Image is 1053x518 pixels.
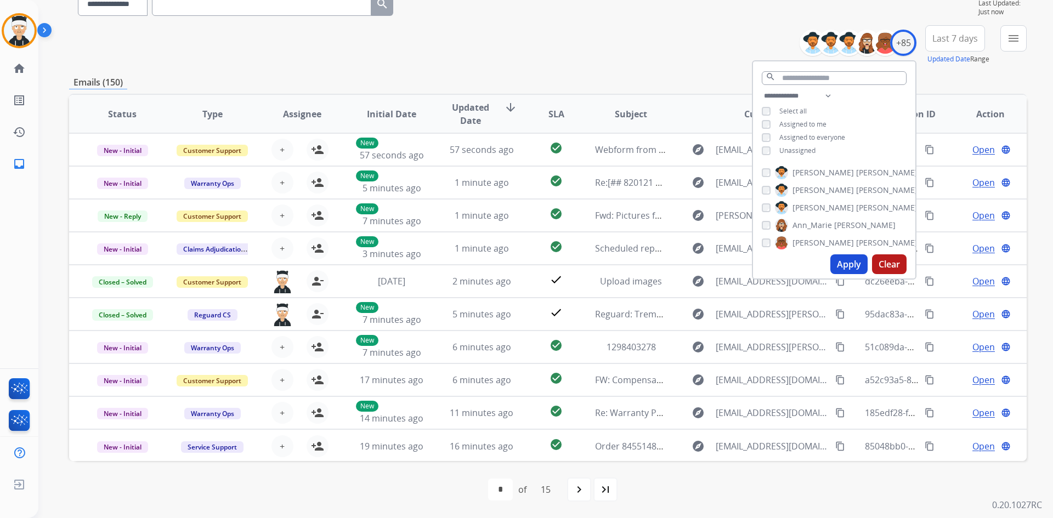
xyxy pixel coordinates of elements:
span: 1 minute ago [455,177,509,189]
mat-icon: navigate_next [573,483,586,496]
span: [EMAIL_ADDRESS][PERSON_NAME][DOMAIN_NAME] [716,308,829,321]
span: Closed – Solved [92,276,153,288]
span: 1298403278 [607,341,656,353]
mat-icon: last_page [599,483,612,496]
p: New [356,203,378,214]
span: Customer Support [177,276,248,288]
span: a52c93a5-8be1-4b67-af37-6b2c3a7a9528 [865,374,1032,386]
span: Assigned to everyone [779,133,845,142]
button: Updated Date [927,55,970,64]
button: + [271,204,293,226]
span: Open [972,440,995,453]
span: [EMAIL_ADDRESS][DOMAIN_NAME] [716,242,829,255]
span: + [280,176,285,189]
span: [EMAIL_ADDRESS][DOMAIN_NAME] [716,440,829,453]
mat-icon: check_circle [550,174,563,187]
span: 7 minutes ago [363,215,421,227]
span: Closed – Solved [92,309,153,321]
span: 2 minutes ago [452,275,511,287]
span: 1 minute ago [455,242,509,254]
th: Action [937,95,1027,133]
mat-icon: content_copy [925,210,935,220]
mat-icon: language [1001,276,1011,286]
span: SLA [548,107,564,121]
span: Open [972,242,995,255]
span: 6 minutes ago [452,341,511,353]
p: New [356,236,378,247]
mat-icon: content_copy [835,276,845,286]
mat-icon: explore [692,440,705,453]
p: New [356,170,378,181]
span: New - Initial [97,441,148,453]
span: New - Initial [97,145,148,156]
mat-icon: language [1001,441,1011,451]
span: Claims Adjudication [177,243,252,255]
span: + [280,242,285,255]
mat-icon: person_add [311,176,324,189]
span: [EMAIL_ADDRESS][DOMAIN_NAME] [716,143,829,156]
span: Select all [779,106,807,116]
span: [PERSON_NAME] [834,220,896,231]
span: Range [927,54,989,64]
mat-icon: person_add [311,440,324,453]
span: Status [108,107,137,121]
span: Subject [615,107,647,121]
span: [PERSON_NAME] [856,237,918,248]
span: [EMAIL_ADDRESS][DOMAIN_NAME] [716,406,829,419]
span: [PERSON_NAME] [856,185,918,196]
button: + [271,402,293,424]
mat-icon: check_circle [550,141,563,155]
mat-icon: explore [692,209,705,222]
mat-icon: content_copy [925,375,935,385]
span: [PERSON_NAME] [792,237,854,248]
p: 0.20.1027RC [992,498,1042,511]
span: Open [972,308,995,321]
button: Last 7 days [925,25,985,52]
span: [EMAIL_ADDRESS][DOMAIN_NAME] [716,373,829,386]
span: Assigned to me [779,119,826,129]
span: 57 seconds ago [450,144,514,156]
span: New - Initial [97,375,148,386]
span: 17 minutes ago [360,374,423,386]
span: Warranty Ops [184,408,241,419]
button: + [271,435,293,457]
span: Unassigned [779,146,816,155]
span: Upload images [600,275,662,287]
span: Assignee [283,107,321,121]
span: New - Initial [97,408,148,419]
span: + [280,143,285,156]
mat-icon: check_circle [550,207,563,220]
mat-icon: person_add [311,209,324,222]
span: Service Support [181,441,244,453]
mat-icon: language [1001,408,1011,418]
mat-icon: explore [692,176,705,189]
p: New [356,138,378,149]
mat-icon: content_copy [835,408,845,418]
mat-icon: explore [692,308,705,321]
span: + [280,406,285,419]
span: 185edf28-f66f-41e8-ab1b-fee446c91f2c [865,407,1023,419]
span: Customer Support [177,210,248,222]
mat-icon: content_copy [925,178,935,187]
span: 95dac83a-6076-40d4-9c86-f486cf1c20e4 [865,308,1028,320]
mat-icon: language [1001,243,1011,253]
span: 3 minutes ago [363,248,421,260]
span: New - Reply [98,210,148,222]
button: + [271,139,293,161]
span: [PERSON_NAME] [792,185,854,196]
mat-icon: list_alt [13,94,26,107]
mat-icon: arrow_downward [504,101,517,114]
span: Ann_Marie [792,220,832,231]
span: Open [972,406,995,419]
span: Warranty Ops [184,342,241,354]
span: [PERSON_NAME][EMAIL_ADDRESS][PERSON_NAME][DOMAIN_NAME] [716,209,829,222]
mat-icon: content_copy [925,342,935,352]
span: Open [972,176,995,189]
span: 11 minutes ago [450,407,513,419]
div: of [518,483,526,496]
mat-icon: person_add [311,340,324,354]
mat-icon: explore [692,406,705,419]
span: Webform from [EMAIL_ADDRESS][DOMAIN_NAME] on [DATE] [595,144,843,156]
button: Clear [872,254,907,274]
mat-icon: content_copy [925,408,935,418]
